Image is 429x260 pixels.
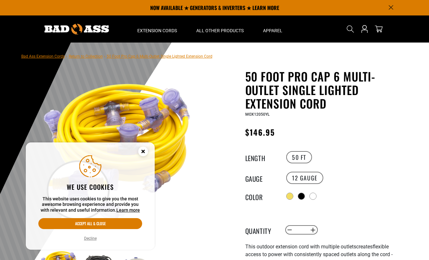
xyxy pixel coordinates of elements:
[245,112,269,117] span: MOX12050YL
[345,24,356,34] summary: Search
[286,151,312,163] label: 50 FT
[128,15,187,43] summary: Extension Cords
[196,28,244,34] span: All Other Products
[245,192,278,200] legend: Color
[245,174,278,182] legend: Gauge
[38,183,142,191] h2: We use cookies
[286,172,323,184] label: 12 GAUGE
[21,52,212,60] nav: breadcrumbs
[245,126,275,138] span: $146.95
[245,226,278,234] label: Quantity
[245,70,403,110] h1: 50 Foot Pro Cap 6 Multi-Outlet Single Lighted Extension Cord
[104,54,105,59] span: ›
[66,54,67,59] span: ›
[44,24,109,34] img: Bad Ass Extension Cords
[137,28,177,34] span: Extension Cords
[38,218,142,229] button: Accept all & close
[40,71,196,226] img: yellow
[187,15,253,43] summary: All Other Products
[356,244,373,250] span: creates
[69,54,103,59] a: Return to Collection
[82,235,99,242] button: Decline
[38,196,142,213] p: This website uses cookies to give you the most awesome browsing experience and provide you with r...
[245,153,278,161] legend: Length
[116,207,140,213] a: Learn more
[107,54,212,59] span: 50 Foot Pro Cap 6 Multi-Outlet Single Lighted Extension Cord
[263,28,282,34] span: Apparel
[26,142,155,250] aside: Cookie Consent
[245,244,356,250] span: This outdoor extension cord with multiple outlets
[21,54,65,59] a: Bad Ass Extension Cords
[253,15,292,43] summary: Apparel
